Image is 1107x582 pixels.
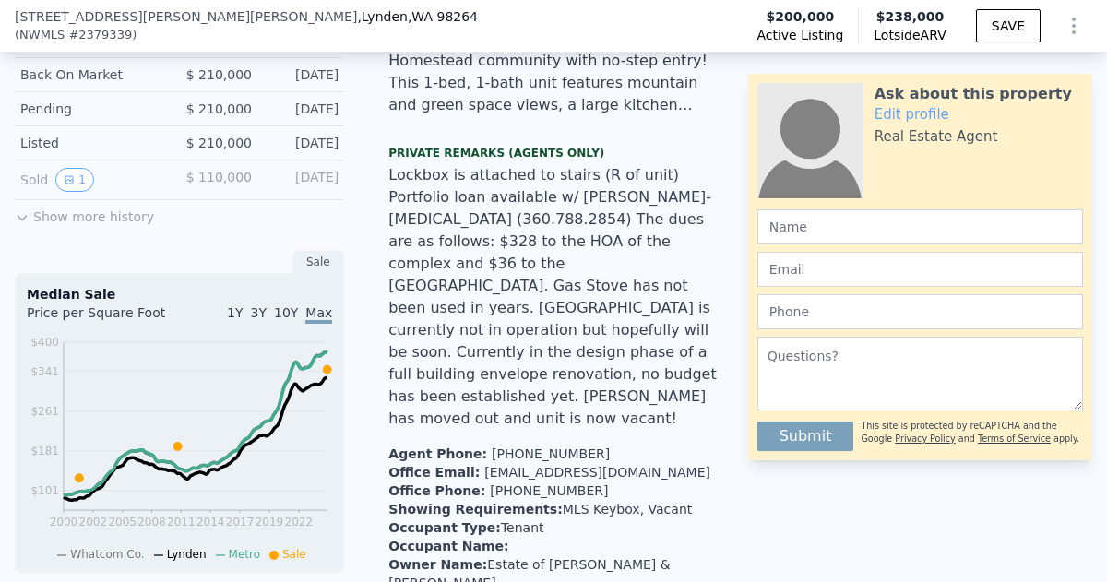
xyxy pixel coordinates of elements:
div: Ask about this property [875,83,1072,105]
tspan: $341 [30,365,59,378]
strong: Showing Requirements : [388,502,562,517]
div: Real Estate Agent [875,127,998,146]
tspan: 2019 [256,516,284,529]
div: [DATE] [267,100,339,118]
span: , Lynden [357,7,478,26]
span: Office Phone: [388,483,490,498]
input: Phone [757,294,1083,329]
div: Ground floor condo in the sun-drenched Homestead community with no-step entry! This 1-bed, 1-bath... [388,28,718,116]
span: 3Y [251,305,267,320]
div: This site is protected by reCAPTCHA and the Google and apply. [861,414,1083,451]
span: Active Listing [756,26,843,44]
a: Privacy Policy [895,434,955,444]
div: Private Remarks (Agents Only) [388,146,718,164]
div: Median Sale [27,285,332,303]
strong: Owner Name : [388,557,487,572]
tspan: $400 [30,336,59,349]
div: Listed [20,134,165,152]
span: Agent Phone: [388,446,492,461]
tspan: $261 [30,405,59,418]
strong: Occupant Name : [388,539,508,553]
tspan: 2017 [226,516,255,529]
div: Sale [292,250,344,274]
div: Sold [20,168,165,192]
span: Office Email: [388,465,484,480]
span: Lockbox is attached to stairs (R of unit) Portfolio loan available w/ [PERSON_NAME]- [MEDICAL_DAT... [388,166,716,427]
button: Show Options [1055,7,1092,44]
a: Terms of Service [978,434,1051,444]
span: Max [305,305,332,324]
li: MLS Keybox, Vacant [388,500,718,518]
span: [STREET_ADDRESS][PERSON_NAME][PERSON_NAME] [15,7,357,26]
span: Lotside ARV [874,26,946,44]
span: 10Y [274,305,298,320]
span: $ 210,000 [186,67,252,82]
tspan: 2008 [137,516,166,529]
input: Name [757,209,1083,244]
li: Tenant [388,518,718,537]
span: $200,000 [767,7,835,26]
tspan: 2000 [50,516,78,529]
span: Sale [282,548,306,561]
tspan: 2002 [79,516,108,529]
button: Submit [757,422,854,451]
span: $ 210,000 [186,101,252,116]
a: Edit profile [875,106,949,123]
span: $ 210,000 [186,136,252,150]
div: Price per Square Foot [27,303,180,333]
span: Metro [229,548,260,561]
tspan: 2005 [108,516,137,529]
div: Pending [20,100,165,118]
input: Email [757,252,1083,287]
li: [PHONE_NUMBER] [388,445,718,463]
tspan: $101 [30,484,59,497]
div: Back On Market [20,65,165,84]
div: [DATE] [267,134,339,152]
button: Show more history [15,200,154,226]
span: $ 110,000 [186,170,252,184]
tspan: 2011 [167,516,196,529]
span: Whatcom Co. [70,548,144,561]
tspan: 2022 [285,516,314,529]
tspan: $181 [30,445,59,457]
strong: Occupant Type : [388,520,501,535]
span: Lynden [167,548,207,561]
div: ( ) [15,26,137,44]
div: [DATE] [267,65,339,84]
span: # 2379339 [68,26,132,44]
li: [PHONE_NUMBER] [388,481,718,500]
span: 1Y [227,305,243,320]
span: , WA 98264 [408,9,478,24]
span: NWMLS [19,26,65,44]
tspan: 2014 [196,516,225,529]
li: [EMAIL_ADDRESS][DOMAIN_NAME] [388,463,718,481]
span: $238,000 [876,9,945,24]
div: [DATE] [267,168,339,192]
button: View historical data [55,168,94,192]
button: SAVE [976,9,1041,42]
